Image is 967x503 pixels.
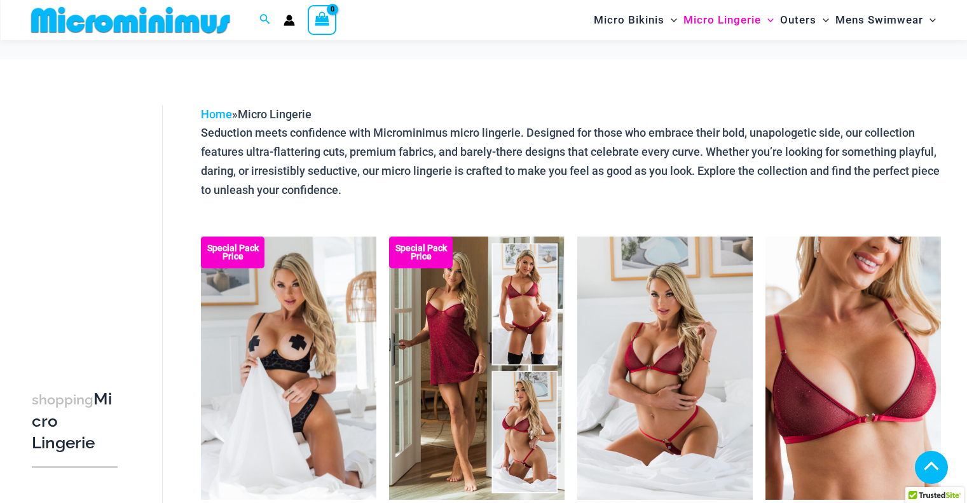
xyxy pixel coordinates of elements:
[664,4,677,36] span: Menu Toggle
[923,4,936,36] span: Menu Toggle
[284,15,295,26] a: Account icon link
[26,6,235,34] img: MM SHOP LOGO FLAT
[589,2,942,38] nav: Site Navigation
[761,4,774,36] span: Menu Toggle
[683,4,761,36] span: Micro Lingerie
[238,107,312,121] span: Micro Lingerie
[259,12,271,28] a: Search icon link
[765,237,941,500] a: Guilty Pleasures Red 1045 Bra 01Guilty Pleasures Red 1045 Bra 02Guilty Pleasures Red 1045 Bra 02
[765,237,941,500] img: Guilty Pleasures Red 1045 Bra 01
[780,4,816,36] span: Outers
[201,123,941,199] p: Seduction meets confidence with Microminimus micro lingerie. Designed for those who embrace their...
[577,237,753,500] img: Guilty Pleasures Red 1045 Bra 689 Micro 05
[201,107,232,121] a: Home
[201,237,376,500] img: Nights Fall Silver Leopard 1036 Bra 6046 Thong 09v2
[32,392,93,408] span: shopping
[591,4,680,36] a: Micro BikinisMenu ToggleMenu Toggle
[308,5,337,34] a: View Shopping Cart, empty
[816,4,829,36] span: Menu Toggle
[832,4,939,36] a: Mens SwimwearMenu ToggleMenu Toggle
[201,237,376,500] a: Nights Fall Silver Leopard 1036 Bra 6046 Thong 09v2 Nights Fall Silver Leopard 1036 Bra 6046 Thon...
[32,95,146,349] iframe: TrustedSite Certified
[389,237,565,500] img: Guilty Pleasures Red Collection Pack F
[680,4,777,36] a: Micro LingerieMenu ToggleMenu Toggle
[32,389,118,453] h3: Micro Lingerie
[835,4,923,36] span: Mens Swimwear
[201,244,264,261] b: Special Pack Price
[389,244,453,261] b: Special Pack Price
[777,4,832,36] a: OutersMenu ToggleMenu Toggle
[577,237,753,500] a: Guilty Pleasures Red 1045 Bra 689 Micro 05Guilty Pleasures Red 1045 Bra 689 Micro 06Guilty Pleasu...
[594,4,664,36] span: Micro Bikinis
[201,107,312,121] span: »
[389,237,565,500] a: Guilty Pleasures Red Collection Pack F Guilty Pleasures Red Collection Pack BGuilty Pleasures Red...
